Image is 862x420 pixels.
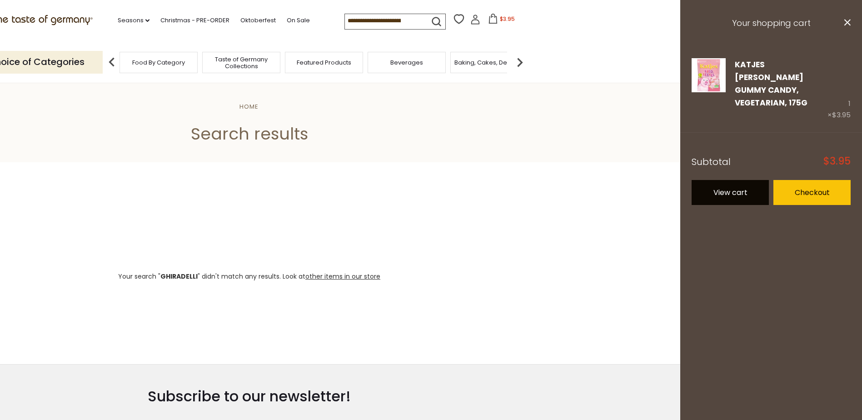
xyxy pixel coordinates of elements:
a: Beverages [390,59,423,66]
a: On Sale [287,15,310,25]
a: View cart [692,180,769,205]
a: Baking, Cakes, Desserts [454,59,525,66]
a: Food By Category [132,59,185,66]
a: Checkout [773,180,851,205]
img: Katjes Fred Ferkel Gummy Candy, Vegetarian, 175g [692,58,726,92]
span: $3.95 [832,110,851,120]
a: Featured Products [297,59,351,66]
span: $3.95 [823,156,851,166]
span: $3.95 [500,15,515,23]
h3: Subscribe to our newsletter! [19,387,479,405]
a: Home [239,102,259,111]
a: Taste of Germany Collections [205,56,278,70]
div: 1 × [827,58,851,121]
a: Katjes Fred Ferkel Gummy Candy, Vegetarian, 175g [692,58,726,121]
a: Oktoberfest [240,15,276,25]
a: Seasons [118,15,149,25]
span: Subtotal [692,155,731,168]
a: other items in our store [305,272,380,281]
span: Your search " " didn't match any results. Look at [118,272,380,281]
img: next arrow [511,53,529,71]
img: previous arrow [103,53,121,71]
a: Katjes [PERSON_NAME] Gummy Candy, Vegetarian, 175g [735,59,807,109]
b: GHIRADELLI [160,272,198,281]
a: Christmas - PRE-ORDER [160,15,229,25]
button: $3.95 [482,14,521,27]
